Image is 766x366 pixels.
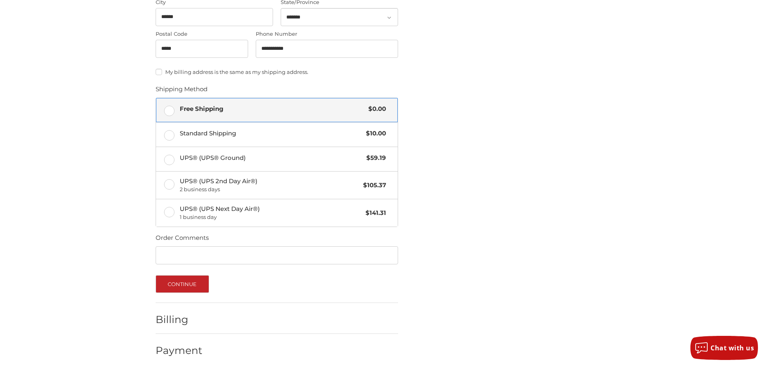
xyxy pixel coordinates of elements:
[156,275,209,293] button: Continue
[156,30,248,38] label: Postal Code
[180,186,359,194] span: 2 business days
[156,69,398,75] label: My billing address is the same as my shipping address.
[180,153,363,163] span: UPS® (UPS® Ground)
[256,30,398,38] label: Phone Number
[711,344,754,352] span: Chat with us
[180,213,362,221] span: 1 business day
[362,153,386,163] span: $59.19
[180,204,362,221] span: UPS® (UPS Next Day Air®)
[364,104,386,114] span: $0.00
[156,233,209,246] legend: Order Comments
[156,313,203,326] h2: Billing
[156,344,203,357] h2: Payment
[361,209,386,218] span: $141.31
[690,336,758,360] button: Chat with us
[156,85,207,98] legend: Shipping Method
[180,104,365,114] span: Free Shipping
[180,177,359,194] span: UPS® (UPS 2nd Day Air®)
[180,129,362,138] span: Standard Shipping
[362,129,386,138] span: $10.00
[359,181,386,190] span: $105.37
